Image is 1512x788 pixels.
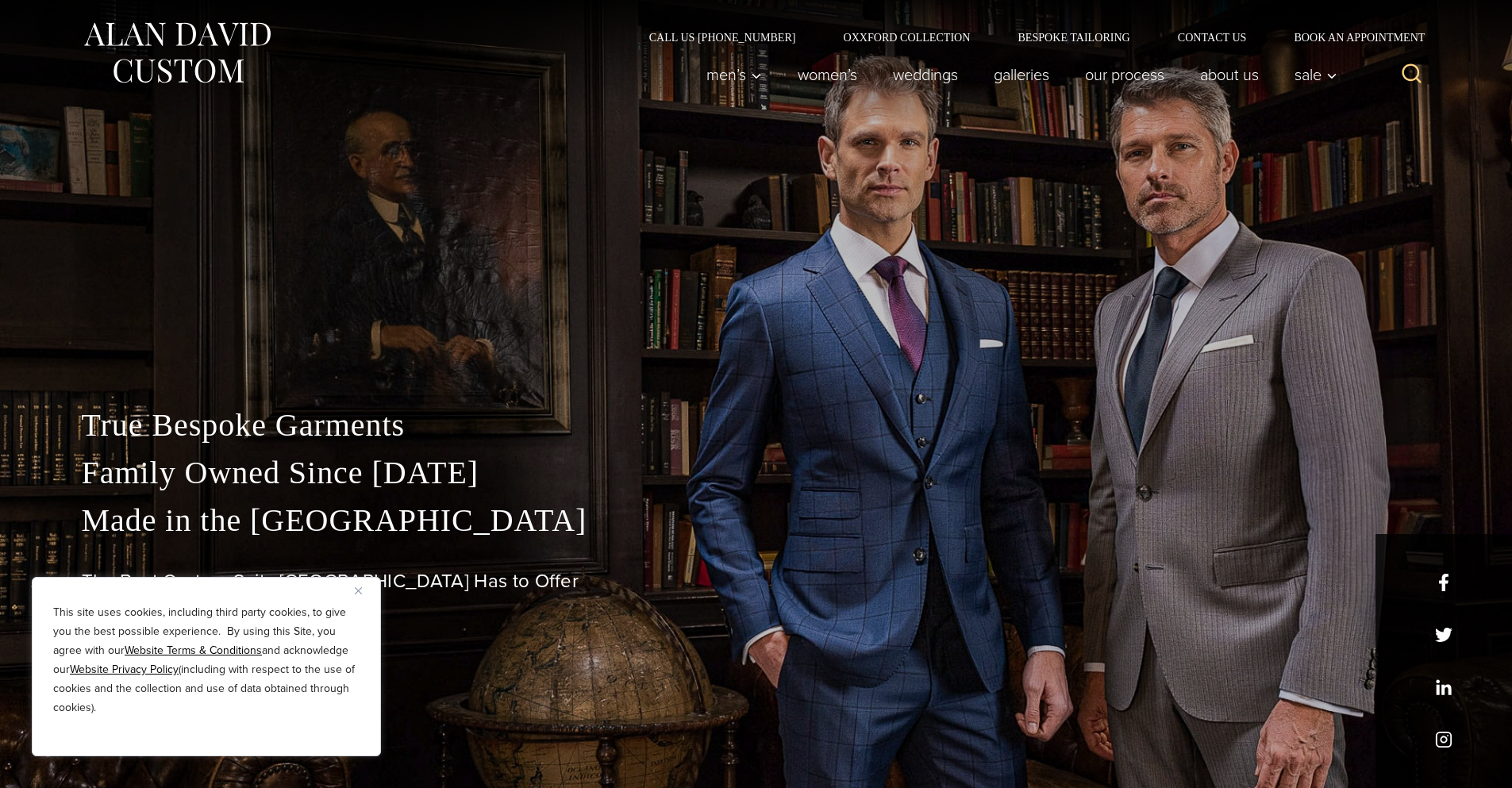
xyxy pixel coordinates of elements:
[70,661,179,678] a: Website Privacy Policy
[706,67,762,83] span: Men’s
[1393,56,1431,94] button: View Search Form
[779,59,875,90] a: Women’s
[53,603,360,717] p: This site uses cookies, including third party cookies, to give you the best possible experience. ...
[1270,32,1430,43] a: Book an Appointment
[625,32,1431,43] nav: Secondary Navigation
[82,570,1431,593] h1: The Best Custom Suits [GEOGRAPHIC_DATA] Has to Offer
[355,587,362,594] img: Close
[1295,67,1337,83] span: Sale
[1067,59,1182,90] a: Our Process
[1182,59,1276,90] a: About Us
[994,32,1153,43] a: Bespoke Tailoring
[82,17,272,88] img: Alan David Custom
[82,402,1431,544] p: True Bespoke Garments Family Owned Since [DATE] Made in the [GEOGRAPHIC_DATA]
[355,581,374,600] button: Close
[1154,32,1271,43] a: Contact Us
[625,32,820,43] a: Call Us [PHONE_NUMBER]
[125,642,262,659] a: Website Terms & Conditions
[975,59,1067,90] a: Galleries
[688,59,1345,90] nav: Primary Navigation
[875,59,975,90] a: weddings
[819,32,994,43] a: Oxxford Collection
